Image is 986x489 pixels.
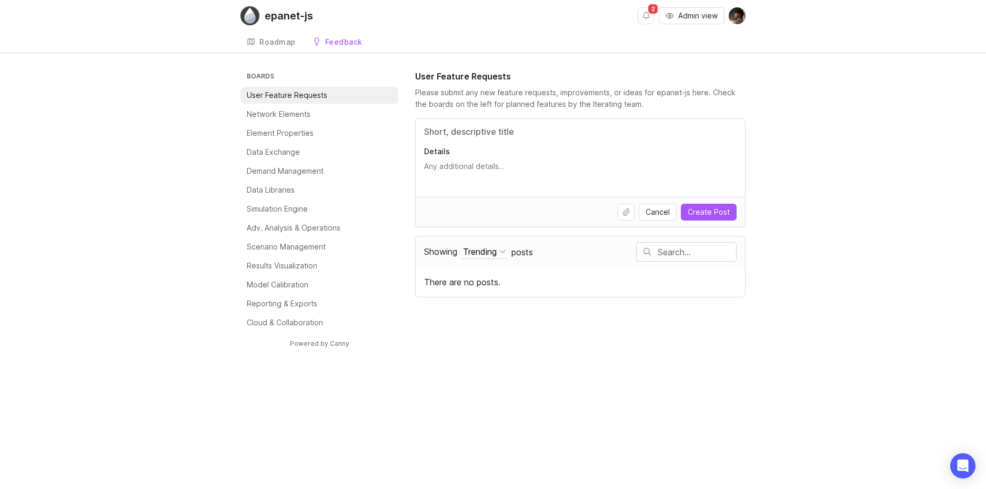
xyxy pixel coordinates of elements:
p: Cloud & Collaboration [247,317,323,328]
a: Cloud & Collaboration [240,314,398,331]
a: User Feature Requests [240,87,398,104]
span: 2 [648,4,658,14]
img: Sam Payá [729,7,746,24]
span: Admin view [678,11,718,21]
a: Reporting & Exports [240,295,398,312]
a: Feedback [306,32,369,53]
button: Notifications [638,7,655,24]
h3: Boards [245,70,398,85]
a: Results Visualization [240,257,398,274]
div: Roadmap [259,38,296,46]
input: Title [424,125,737,138]
a: Demand Management [240,163,398,179]
p: Data Exchange [247,147,300,157]
a: Data Exchange [240,144,398,161]
p: Simulation Engine [247,204,308,214]
span: Cancel [646,207,670,217]
a: Model Calibration [240,276,398,293]
p: Adv. Analysis & Operations [247,223,340,233]
a: Roadmap [240,32,302,53]
p: User Feature Requests [247,90,327,101]
div: There are no posts. [416,267,745,297]
a: Simulation Engine [240,201,398,217]
input: Search… [658,246,736,258]
button: Create Post [681,204,737,221]
button: Upload file [618,204,635,221]
h1: User Feature Requests [415,70,511,83]
a: Network Elements [240,106,398,123]
div: Please submit any new feature requests, improvements, or ideas for epanet-js here. Check the boar... [415,87,746,110]
a: Scenario Management [240,238,398,255]
textarea: Details [424,161,737,182]
p: Network Elements [247,109,310,119]
div: Feedback [325,38,363,46]
button: Cancel [639,204,677,221]
div: epanet-js [265,11,313,21]
p: Scenario Management [247,242,326,252]
div: Open Intercom Messenger [950,453,975,478]
p: Reporting & Exports [247,298,317,309]
a: Powered by Canny [288,337,351,350]
button: Showing [461,245,508,259]
p: Data Libraries [247,185,295,195]
a: Adv. Analysis & Operations [240,219,398,236]
p: Element Properties [247,128,314,138]
p: Details [424,146,737,157]
a: Element Properties [240,125,398,142]
span: Create Post [688,207,730,217]
img: epanet-js logo [240,6,259,25]
div: Trending [463,246,497,257]
span: posts [511,246,533,258]
p: Model Calibration [247,280,308,290]
button: Admin view [659,7,725,24]
p: Demand Management [247,166,324,176]
p: Results Visualization [247,261,317,271]
a: Data Libraries [240,182,398,198]
span: Showing [424,246,457,257]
